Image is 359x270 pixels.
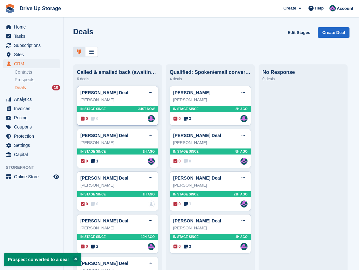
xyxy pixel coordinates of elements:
span: In stage since [173,107,199,111]
span: Create [283,5,296,11]
span: In stage since [173,192,199,197]
span: 0 [173,201,181,207]
span: Storefront [6,164,63,171]
span: Account [337,5,353,12]
span: 1H AGO [235,234,247,239]
div: [PERSON_NAME] [173,97,247,103]
a: Contacts [15,69,60,75]
span: Protection [14,132,52,141]
span: 0 [91,201,98,207]
span: Help [315,5,324,11]
a: Create Deal [318,27,349,38]
span: 1H AGO [143,192,155,197]
span: 1 [184,201,191,207]
a: Prospects [15,76,60,83]
div: 10 [52,85,60,90]
a: menu [3,172,60,181]
img: Andy [240,243,247,250]
span: In stage since [80,107,106,111]
a: menu [3,113,60,122]
div: No Response [262,69,344,75]
span: Pricing [14,113,52,122]
div: [PERSON_NAME] [80,97,155,103]
span: 0 [81,116,88,122]
span: Tasks [14,32,52,41]
span: 0 [81,244,88,249]
span: In stage since [80,234,106,239]
span: 0 [184,158,191,164]
a: Deals 10 [15,84,60,91]
span: Prospects [15,77,34,83]
div: [PERSON_NAME] [173,225,247,231]
span: Online Store [14,172,52,181]
span: 0 [81,158,88,164]
a: [PERSON_NAME] Deal [173,175,221,181]
span: Capital [14,150,52,159]
span: In stage since [80,192,106,197]
a: menu [3,104,60,113]
span: 10H AGO [141,234,155,239]
span: Analytics [14,95,52,104]
a: menu [3,41,60,50]
span: Subscriptions [14,41,52,50]
a: [PERSON_NAME] Deal [80,261,128,266]
img: Andy [240,201,247,207]
span: Just now [138,107,155,111]
a: [PERSON_NAME] Deal [80,218,128,223]
span: 2H AGO [235,107,247,111]
a: menu [3,141,60,150]
span: 0 [173,116,181,122]
span: 2 [91,244,98,249]
img: Andy [148,158,155,165]
div: 0 deals [262,75,344,83]
span: Coupons [14,122,52,131]
span: Invoices [14,104,52,113]
span: 0 [173,158,181,164]
span: In stage since [173,149,199,154]
div: [PERSON_NAME] [80,182,155,188]
h1: Deals [73,27,93,36]
img: deal-assignee-blank [148,201,155,207]
a: [PERSON_NAME] Deal [173,218,221,223]
img: Andy [240,158,247,165]
img: Andy [329,5,336,11]
span: Home [14,23,52,31]
div: [PERSON_NAME] [173,182,247,188]
span: 3 [184,244,191,249]
div: Called & emailed back (awaiting response) [77,69,158,75]
div: 4 deals [170,75,251,83]
span: 21H AGO [234,192,247,197]
span: Settings [14,141,52,150]
img: Andy [240,115,247,122]
a: [PERSON_NAME] [173,90,210,95]
a: menu [3,59,60,68]
div: [PERSON_NAME] [80,140,155,146]
span: 0 [81,201,88,207]
a: [PERSON_NAME] Deal [80,90,128,95]
span: 0 [91,116,98,122]
img: Andy [148,243,155,250]
a: menu [3,132,60,141]
span: 1H AGO [143,149,155,154]
a: [PERSON_NAME] Deal [80,175,128,181]
img: Andy [148,115,155,122]
a: Drive Up Storage [17,3,64,14]
a: [PERSON_NAME] Deal [173,133,221,138]
a: menu [3,50,60,59]
a: menu [3,32,60,41]
span: 1 [91,158,98,164]
div: Qualified: Spoken/email conversation with them [170,69,251,75]
a: menu [3,23,60,31]
div: [PERSON_NAME] [80,225,155,231]
span: 3 [184,116,191,122]
a: menu [3,122,60,131]
a: menu [3,150,60,159]
a: Preview store [52,173,60,181]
